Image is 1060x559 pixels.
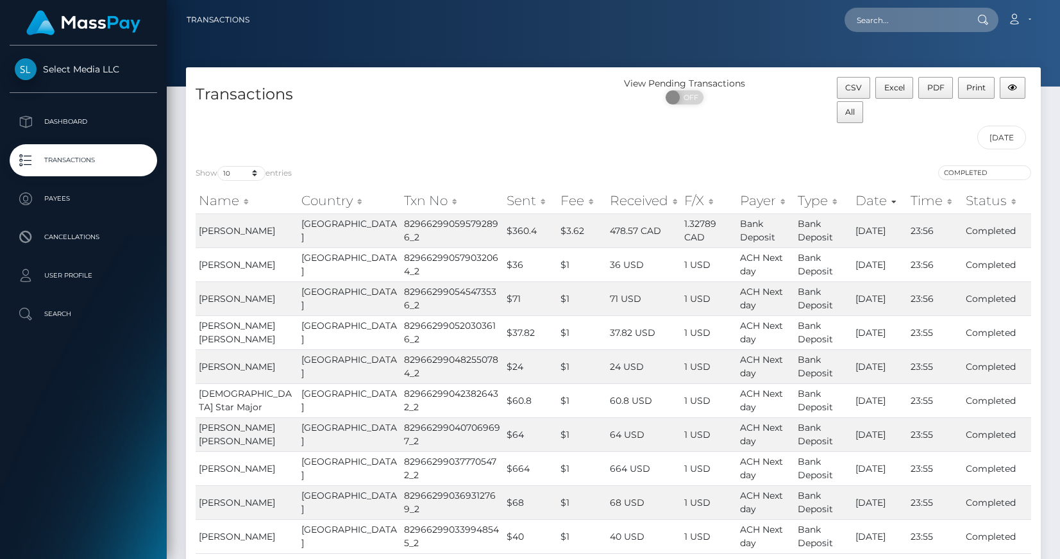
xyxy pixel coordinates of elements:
p: Dashboard [15,112,152,131]
span: ACH Next day [740,524,783,549]
td: $40 [503,519,557,553]
span: [PERSON_NAME] [199,463,275,474]
td: Completed [963,417,1031,451]
td: 1 USD [681,349,736,383]
td: [DATE] [852,213,907,247]
span: [PERSON_NAME] [199,225,275,237]
td: $1 [557,383,607,417]
th: Name: activate to sort column ascending [196,188,298,213]
td: 23:55 [907,451,963,485]
td: [GEOGRAPHIC_DATA] [298,247,401,281]
input: Date filter [977,126,1026,149]
td: Bank Deposit [795,383,852,417]
th: Received: activate to sort column ascending [607,188,682,213]
td: 1 USD [681,247,736,281]
th: Status: activate to sort column ascending [963,188,1031,213]
td: 23:55 [907,485,963,519]
th: F/X: activate to sort column ascending [681,188,736,213]
td: [DATE] [852,417,907,451]
td: 23:56 [907,281,963,315]
td: Bank Deposit [795,213,852,247]
td: $36 [503,247,557,281]
span: ACH Next day [740,422,783,447]
td: Completed [963,519,1031,553]
a: Transactions [10,144,157,176]
td: [GEOGRAPHIC_DATA] [298,519,401,553]
td: 71 USD [607,281,682,315]
h4: Transactions [196,83,604,106]
td: 829662990579032064_2 [401,247,503,281]
td: [DATE] [852,349,907,383]
td: 829662990339948545_2 [401,519,503,553]
td: $1 [557,281,607,315]
span: CSV [845,83,862,92]
a: Transactions [187,6,249,33]
td: Bank Deposit [795,451,852,485]
td: Bank Deposit [795,417,852,451]
span: [PERSON_NAME] [199,531,275,542]
td: $37.82 [503,315,557,349]
span: [PERSON_NAME] [199,259,275,271]
td: [DATE] [852,247,907,281]
td: Completed [963,281,1031,315]
button: Print [958,77,995,99]
td: Bank Deposit [795,519,852,553]
td: Completed [963,247,1031,281]
td: 64 USD [607,417,682,451]
p: Payees [15,189,152,208]
td: $1 [557,451,607,485]
td: 478.57 CAD [607,213,682,247]
span: [PERSON_NAME] [PERSON_NAME] [199,320,275,345]
td: [GEOGRAPHIC_DATA] [298,451,401,485]
td: Completed [963,383,1031,417]
td: [GEOGRAPHIC_DATA] [298,349,401,383]
td: [DATE] [852,383,907,417]
span: All [845,107,855,117]
th: Country: activate to sort column ascending [298,188,401,213]
td: 37.82 USD [607,315,682,349]
td: 829662990423826432_2 [401,383,503,417]
td: 1 USD [681,451,736,485]
td: 68 USD [607,485,682,519]
span: ACH Next day [740,252,783,277]
th: Payer: activate to sort column ascending [737,188,795,213]
td: [GEOGRAPHIC_DATA] [298,281,401,315]
td: 23:55 [907,349,963,383]
td: $664 [503,451,557,485]
td: $1 [557,349,607,383]
span: Excel [884,83,905,92]
span: [PERSON_NAME] [199,497,275,508]
td: 829662990520303616_2 [401,315,503,349]
button: All [837,101,864,123]
span: ACH Next day [740,490,783,515]
td: Bank Deposit [795,349,852,383]
td: 1 USD [681,485,736,519]
th: Sent: activate to sort column ascending [503,188,557,213]
th: Date: activate to sort column ascending [852,188,907,213]
button: CSV [837,77,871,99]
a: Dashboard [10,106,157,138]
td: $1 [557,417,607,451]
label: Show entries [196,166,292,181]
th: Time: activate to sort column ascending [907,188,963,213]
td: [DATE] [852,281,907,315]
a: User Profile [10,260,157,292]
td: $1 [557,247,607,281]
span: ACH Next day [740,456,783,481]
td: 829662990595792896_2 [401,213,503,247]
select: Showentries [217,166,265,181]
td: 829662990545473536_2 [401,281,503,315]
td: $68 [503,485,557,519]
td: Completed [963,349,1031,383]
p: User Profile [15,266,152,285]
td: 1 USD [681,315,736,349]
td: $1 [557,519,607,553]
td: 36 USD [607,247,682,281]
td: [DATE] [852,451,907,485]
td: Bank Deposit [795,485,852,519]
th: Fee: activate to sort column ascending [557,188,607,213]
td: Completed [963,213,1031,247]
button: Column visibility [1000,77,1026,99]
button: Excel [875,77,913,99]
td: [GEOGRAPHIC_DATA] [298,213,401,247]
